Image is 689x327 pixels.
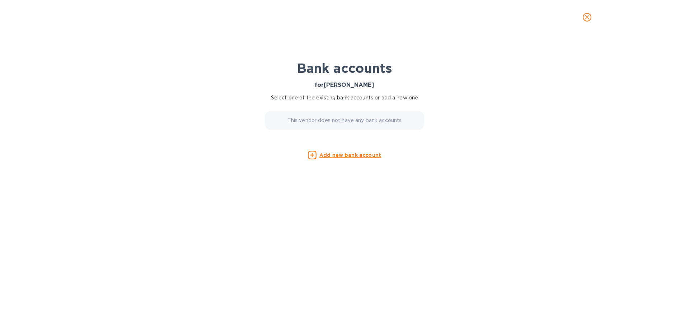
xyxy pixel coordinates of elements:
p: This vendor does not have any bank accounts [287,117,402,124]
button: close [578,9,596,26]
u: Add new bank account [319,152,381,158]
p: Select one of the existing bank accounts or add a new one [261,94,428,102]
h3: for [PERSON_NAME] [261,82,428,89]
b: Bank accounts [297,60,392,76]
